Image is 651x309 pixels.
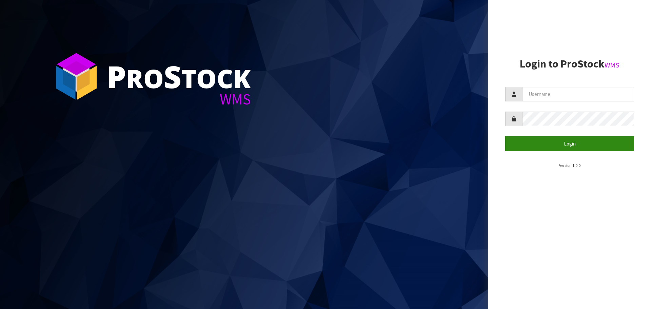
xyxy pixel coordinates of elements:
[505,136,634,151] button: Login
[605,61,619,70] small: WMS
[522,87,634,101] input: Username
[107,92,251,107] div: WMS
[164,56,181,97] span: S
[559,163,580,168] small: Version 1.0.0
[51,51,102,102] img: ProStock Cube
[107,56,126,97] span: P
[505,58,634,70] h2: Login to ProStock
[107,61,251,92] div: ro tock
